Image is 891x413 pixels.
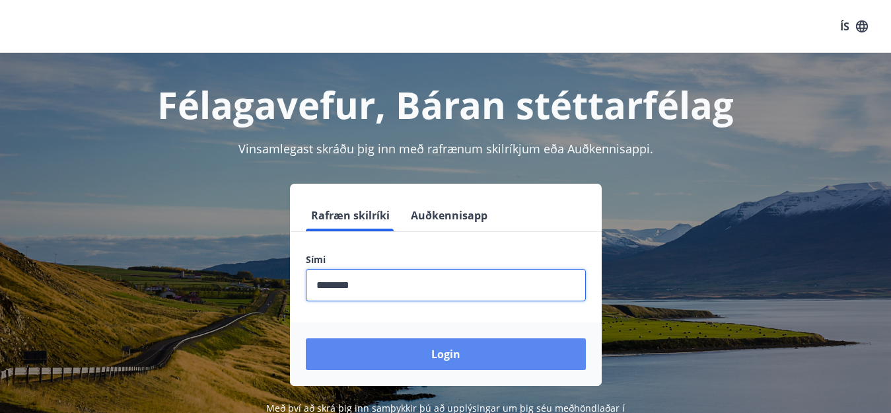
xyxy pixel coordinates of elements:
button: Auðkennisapp [406,200,493,231]
label: Sími [306,253,586,266]
button: ÍS [833,15,875,38]
button: Rafræn skilríki [306,200,395,231]
h1: Félagavefur, Báran stéttarfélag [16,79,875,130]
span: Vinsamlegast skráðu þig inn með rafrænum skilríkjum eða Auðkennisappi. [238,141,653,157]
button: Login [306,338,586,370]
